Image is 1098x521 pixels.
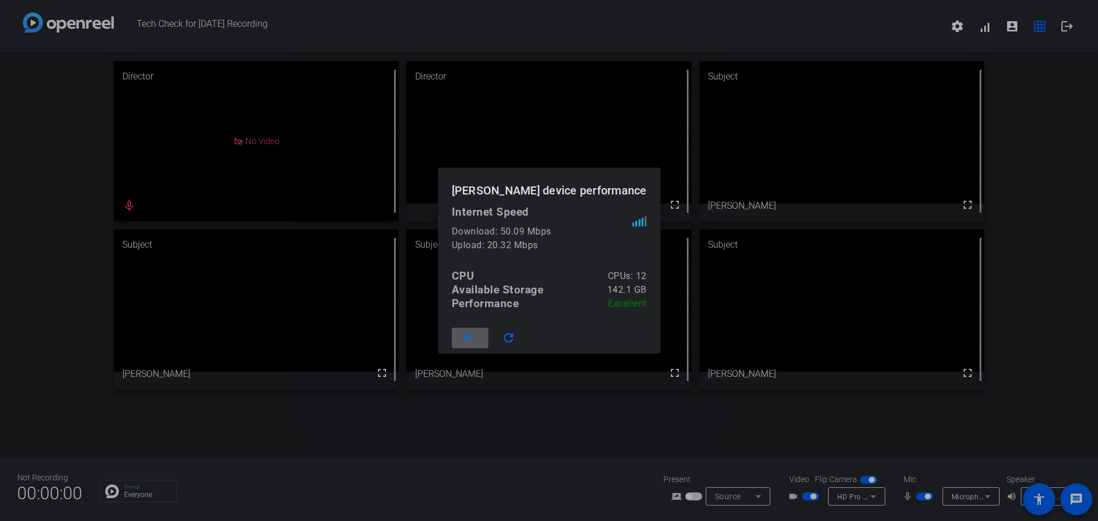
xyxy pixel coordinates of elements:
mat-icon: refresh [502,331,516,345]
div: CPUs: 12 [608,269,647,283]
div: Excellent [608,297,647,311]
div: Upload: 20.32 Mbps [452,238,632,252]
div: Performance [452,297,519,311]
div: Available Storage [452,283,544,297]
div: Download: 50.09 Mbps [452,225,632,238]
mat-icon: close [460,331,475,345]
h1: [PERSON_NAME] device performance [438,168,661,205]
div: Internet Speed [452,205,647,219]
div: 142.1 GB [607,283,647,297]
div: CPU [452,269,475,283]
